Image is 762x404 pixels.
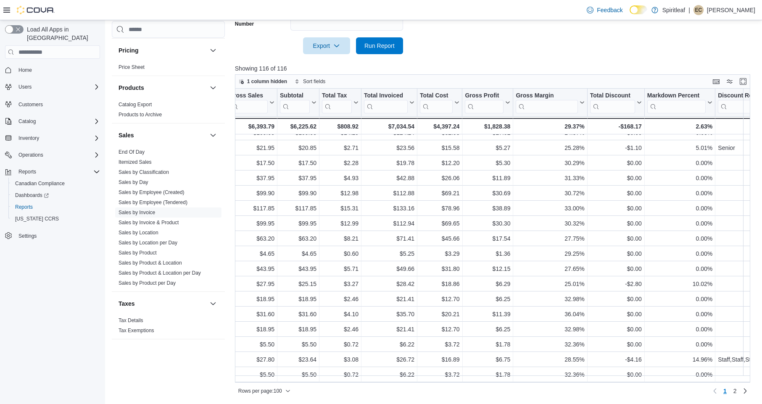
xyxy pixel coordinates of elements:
div: $28.42 [364,279,414,289]
a: End Of Day [119,149,145,155]
a: Dashboards [12,190,52,200]
div: $6.29 [465,279,510,289]
a: Page 2 of 2 [730,384,740,398]
span: Users [15,82,100,92]
div: $18.95 [229,294,274,304]
div: $3.08 [322,354,359,365]
div: $0.00 [590,324,641,334]
div: $20.21 [420,309,459,319]
div: $133.16 [364,203,414,213]
div: Eric C [693,5,704,15]
div: $12.70 [420,294,459,304]
div: $17.50 [229,158,274,168]
div: 0.00% [647,264,712,274]
nav: Complex example [5,60,100,264]
div: 0.00% [647,233,712,244]
button: Rows per page:100 [235,386,294,396]
div: 30.29% [516,158,584,168]
button: Operations [2,149,103,161]
div: 0.00% [647,188,712,198]
a: Customers [15,100,46,110]
div: $5.30 [465,158,510,168]
p: [PERSON_NAME] [707,5,755,15]
div: $1.36 [465,249,510,259]
div: 30.32% [516,218,584,228]
button: Total Cost [420,92,459,113]
div: $0.00 [590,158,641,168]
div: $15.31 [322,203,359,213]
div: $0.00 [590,249,641,259]
div: $42.88 [364,173,414,183]
span: 1 [723,387,727,395]
button: Gross Sales [229,92,274,113]
div: $3.29 [420,249,459,259]
div: $2.28 [322,158,359,168]
div: 5.01% [647,143,712,153]
span: Catalog [18,118,36,125]
button: 1 column hidden [235,76,290,87]
div: $1.78 [465,370,510,380]
div: 0.00% [647,158,712,168]
div: $4.93 [322,173,359,183]
div: $5.50 [280,370,316,380]
div: $49.66 [364,264,414,274]
div: 32.98% [516,324,584,334]
span: Customers [15,99,100,109]
p: Spiritleaf [662,5,685,15]
div: 29.37% [516,121,584,131]
img: Cova [17,6,55,14]
div: 27.75% [516,233,584,244]
div: Markdown Percent [647,92,706,113]
div: $17.54 [465,233,510,244]
div: Products [112,100,225,123]
button: Enter fullscreen [738,76,748,87]
div: $0.60 [322,249,359,259]
h3: Products [119,84,144,92]
div: 25.01% [516,279,584,289]
div: 0.00% [647,218,712,228]
div: 10.02% [647,279,712,289]
button: Sort fields [291,76,329,87]
div: $43.95 [229,264,274,274]
a: Sales by Classification [119,169,169,175]
a: Sales by Invoice & Product [119,220,179,226]
a: Sales by Employee (Created) [119,189,185,195]
p: Showing 116 of 116 [235,64,755,73]
div: $63.20 [229,233,274,244]
div: $17.50 [280,158,316,168]
span: Sort fields [303,78,325,85]
div: 32.36% [516,339,584,349]
div: $21.95 [229,143,274,153]
span: Feedback [597,6,622,14]
div: $38.89 [465,203,510,213]
a: Tax Exemptions [119,328,154,333]
span: Home [18,67,32,73]
div: $3.72 [420,339,459,349]
span: Dashboards [12,190,100,200]
div: $0.00 [590,233,641,244]
button: Pricing [208,45,218,55]
div: 0.00% [647,173,712,183]
div: $4.65 [280,249,316,259]
div: $19.78 [364,158,414,168]
span: Reports [15,167,100,177]
div: $27.95 [229,279,274,289]
div: $0.72 [322,370,359,380]
div: $0.00 [590,188,641,198]
div: $0.72 [322,339,359,349]
div: $12.20 [420,158,459,168]
div: $6.22 [364,339,414,349]
div: $5.50 [229,339,274,349]
div: $43.95 [280,264,316,274]
div: $45.66 [420,233,459,244]
div: $20.85 [280,143,316,153]
button: Canadian Compliance [8,178,103,189]
div: $18.95 [280,324,316,334]
div: Total Invoiced [364,92,408,113]
span: Inventory [18,135,39,142]
button: Run Report [356,37,403,54]
div: $23.56 [364,143,414,153]
span: Canadian Compliance [12,178,100,189]
div: 30.72% [516,188,584,198]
